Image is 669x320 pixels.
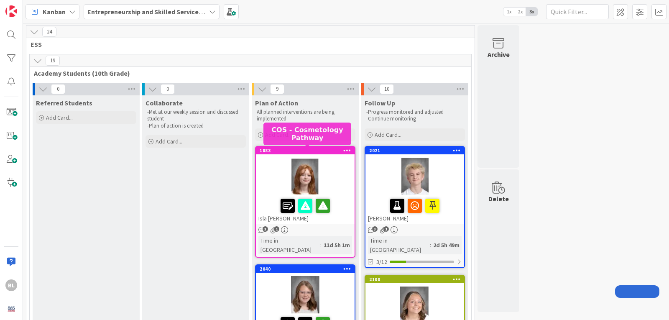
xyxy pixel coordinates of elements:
div: 2100 [365,276,464,283]
span: 0 [51,84,65,94]
div: 1883 [256,147,355,154]
div: 2021 [365,147,464,154]
span: ESS [31,40,464,49]
img: avatar [5,303,17,315]
div: 2021 [369,148,464,154]
span: 3/12 [376,258,387,266]
div: Time in [GEOGRAPHIC_DATA] [368,236,430,254]
span: Plan of Action [255,99,298,107]
div: 1883Isla [PERSON_NAME] [256,147,355,224]
p: All planned interventions are being implemented [257,109,354,123]
div: BL [5,279,17,291]
span: 24 [42,27,56,37]
div: 2040 [256,265,355,273]
span: 10 [380,84,394,94]
span: Kanban [43,7,66,17]
span: 1x [503,8,515,16]
span: Collaborate [146,99,183,107]
div: Archive [488,49,510,59]
span: : [320,241,322,250]
span: 2x [515,8,526,16]
b: Entrepreneurship and Skilled Services Interventions - [DATE]-[DATE] [87,8,292,16]
div: 2040 [260,266,355,272]
span: 3x [526,8,537,16]
p: -Plan of action is created [147,123,244,129]
img: Visit kanbanzone.com [5,5,17,17]
p: -Continue monitoring [366,115,463,122]
div: Isla [PERSON_NAME] [256,195,355,224]
div: 11d 5h 1m [322,241,352,250]
span: 3 [263,226,268,232]
span: : [430,241,431,250]
div: 1883 [260,148,355,154]
div: Time in [GEOGRAPHIC_DATA] [258,236,320,254]
div: 2021[PERSON_NAME] [365,147,464,224]
div: [PERSON_NAME] [365,195,464,224]
h5: COS - Cosmetology Pathway [267,126,348,142]
span: Add Card... [375,131,401,138]
span: Follow Up [365,99,395,107]
span: 19 [46,56,60,66]
span: Referred Students [36,99,92,107]
span: 0 [161,84,175,94]
div: 2100 [369,276,464,282]
p: -Progress monitored and adjusted [366,109,463,115]
span: 1 [274,226,279,232]
span: 1 [383,226,389,232]
div: 2d 5h 49m [431,241,462,250]
span: 3 [372,226,378,232]
span: 9 [270,84,284,94]
span: Add Card... [46,114,73,121]
span: Add Card... [156,138,182,145]
p: -Met at our weekly session and discussed student [147,109,244,123]
span: Academy Students (10th Grade) [34,69,461,77]
div: Delete [488,194,509,204]
input: Quick Filter... [546,4,609,19]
